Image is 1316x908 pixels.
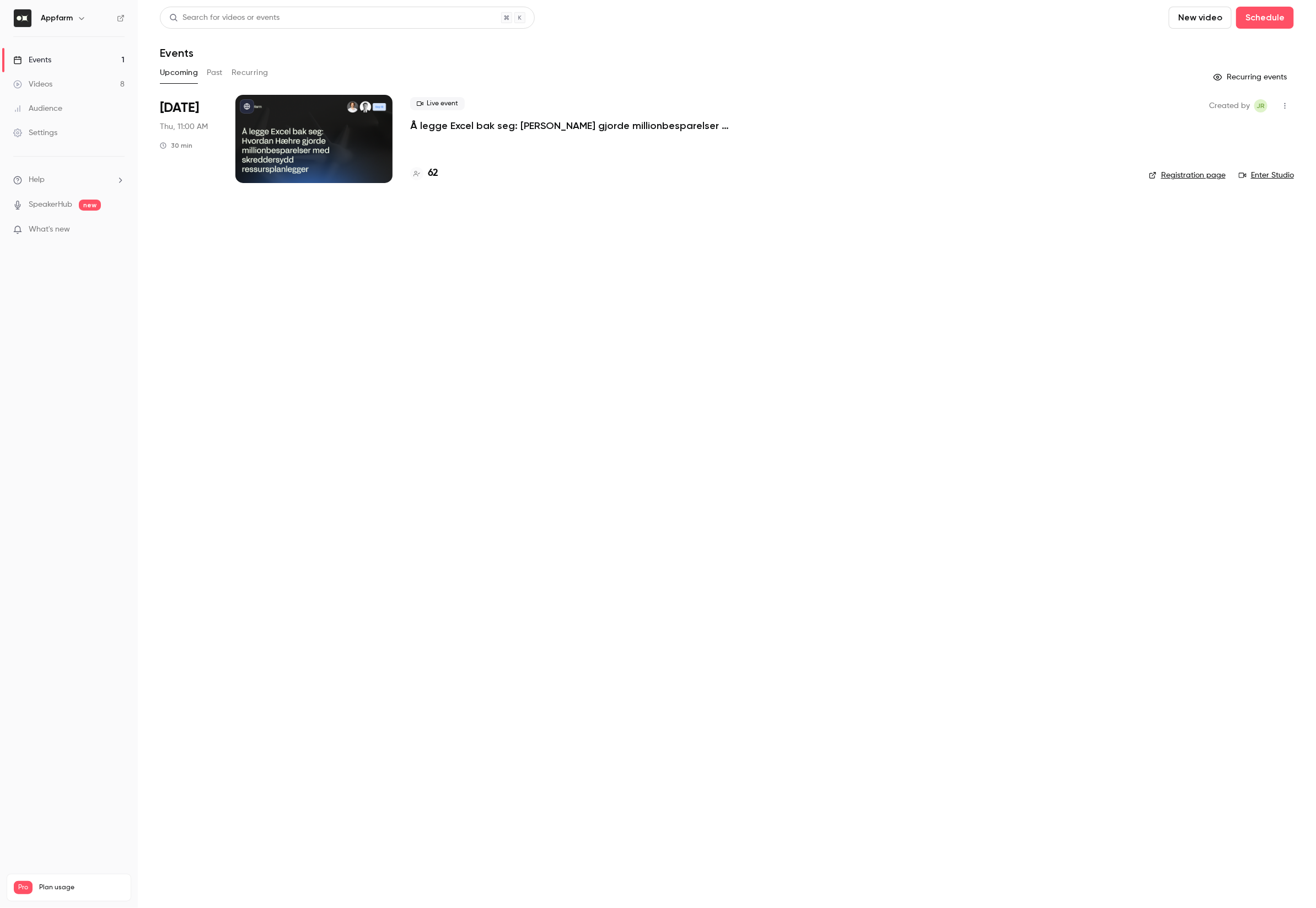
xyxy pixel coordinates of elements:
button: Past [207,64,223,82]
div: Videos [13,79,52,90]
button: Recurring [232,64,268,82]
button: Upcoming [160,64,198,82]
span: Created by [1209,99,1250,112]
h1: Events [160,46,194,60]
a: Å legge Excel bak seg: [PERSON_NAME] gjorde millionbesparelser med skreddersydd ressursplanlegger [410,119,741,132]
div: Settings [13,127,57,138]
span: Live event [410,97,465,110]
li: help-dropdown-opener [13,174,125,186]
h6: Appfarm [41,13,73,24]
h4: 62 [428,166,438,181]
span: Pro [14,881,33,894]
div: Sep 18 Thu, 11:00 AM (Europe/Oslo) [160,95,218,183]
a: SpeakerHub [29,199,72,211]
span: Julie Remen [1254,99,1267,112]
iframe: Noticeable Trigger [111,225,125,235]
button: Recurring events [1208,68,1294,86]
a: Enter Studio [1239,170,1294,181]
div: Events [13,55,51,66]
button: Schedule [1236,7,1294,29]
span: JR [1257,99,1265,112]
span: [DATE] [160,99,199,117]
span: Plan usage [39,883,124,892]
a: Registration page [1149,170,1226,181]
img: Appfarm [14,9,31,27]
span: new [79,200,101,211]
div: Search for videos or events [169,12,280,24]
div: 30 min [160,141,192,150]
span: Thu, 11:00 AM [160,121,208,132]
button: New video [1169,7,1232,29]
a: 62 [410,166,438,181]
div: Audience [13,103,62,114]
span: Help [29,174,45,186]
span: What's new [29,224,70,235]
